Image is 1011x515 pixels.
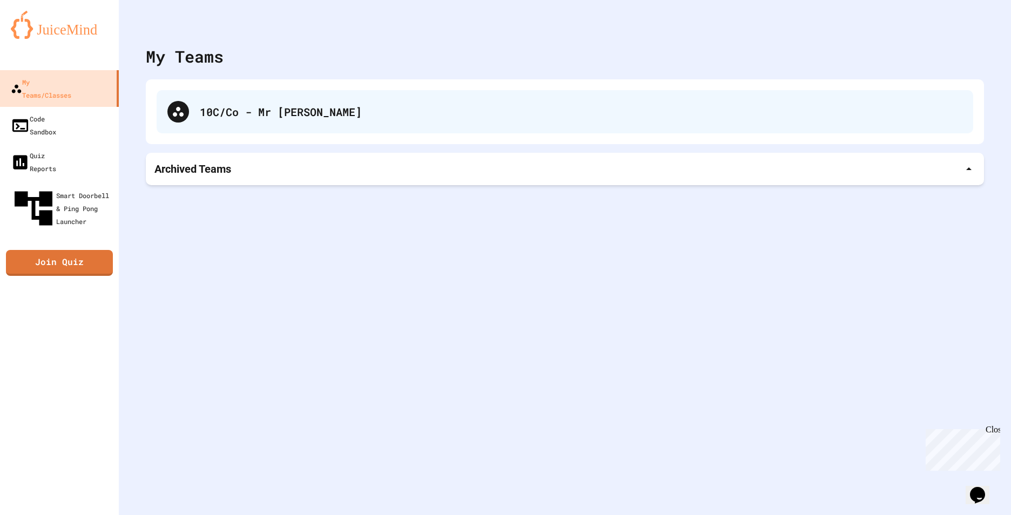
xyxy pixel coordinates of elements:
div: Quiz Reports [11,149,56,175]
iframe: chat widget [921,425,1000,471]
p: Archived Teams [154,161,231,177]
a: Join Quiz [6,250,113,276]
div: Code Sandbox [11,112,56,138]
div: 10C/Co - Mr [PERSON_NAME] [157,90,973,133]
div: My Teams [146,44,224,69]
div: 10C/Co - Mr [PERSON_NAME] [200,104,962,120]
div: Chat with us now!Close [4,4,75,69]
div: My Teams/Classes [11,76,71,101]
iframe: chat widget [966,472,1000,504]
div: Smart Doorbell & Ping Pong Launcher [11,186,114,231]
img: logo-orange.svg [11,11,108,39]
